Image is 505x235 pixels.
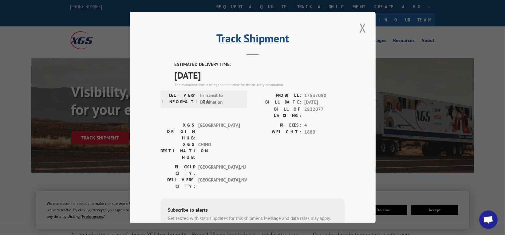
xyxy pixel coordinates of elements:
span: 2822077 [304,106,345,119]
label: BILL OF LADING: [253,106,301,119]
label: DELIVERY INFORMATION: [162,92,197,106]
label: BILL DATE: [253,99,301,106]
label: XGS DESTINATION HUB: [160,141,195,161]
span: [DATE] [304,99,345,106]
label: PROBILL: [253,92,301,99]
label: PICKUP CITY: [160,164,195,177]
span: 4 [304,122,345,129]
label: XGS ORIGIN HUB: [160,122,195,141]
h2: Track Shipment [160,34,345,46]
div: The estimated time is using the time zone for the delivery destination. [174,82,345,88]
span: [GEOGRAPHIC_DATA] [198,122,240,141]
span: 17537080 [304,92,345,99]
button: Close modal [357,19,368,36]
span: [GEOGRAPHIC_DATA] , NJ [198,164,240,177]
label: ESTIMATED DELIVERY TIME: [174,61,345,68]
span: [DATE] [174,68,345,82]
div: Get texted with status updates for this shipment. Message and data rates may apply. Message frequ... [168,215,337,229]
span: 1880 [304,129,345,136]
label: DELIVERY CITY: [160,177,195,190]
label: PIECES: [253,122,301,129]
span: CHINO [198,141,240,161]
span: In Transit to Destination [200,92,242,106]
div: Subscribe to alerts [168,206,337,215]
span: [GEOGRAPHIC_DATA] , NV [198,177,240,190]
a: Open chat [479,210,498,229]
label: WEIGHT: [253,129,301,136]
